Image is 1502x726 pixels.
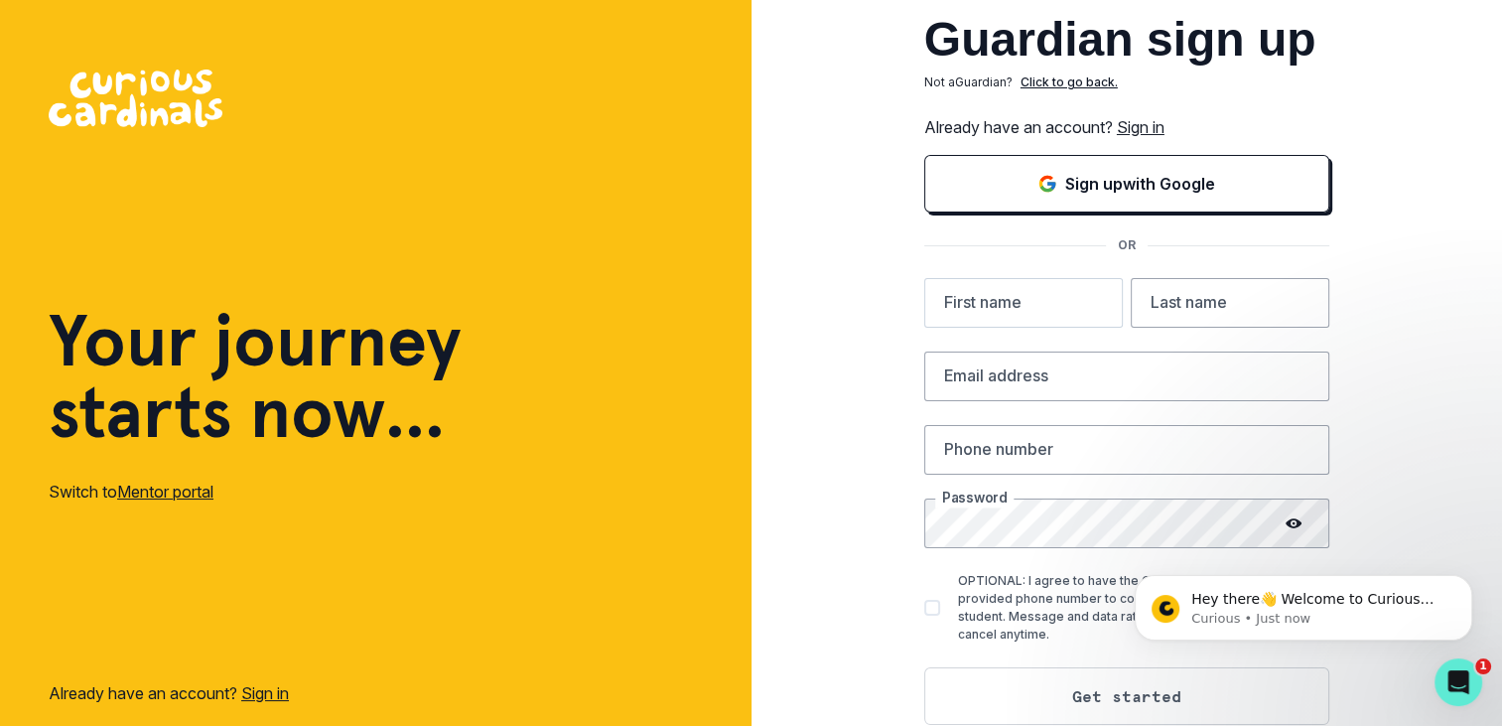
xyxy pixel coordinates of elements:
h1: Your journey starts now... [49,305,462,448]
span: Switch to [49,482,117,502]
iframe: Intercom notifications message [1105,533,1502,672]
p: Not a Guardian ? [924,73,1013,91]
button: Sign in with Google (GSuite) [924,155,1329,213]
iframe: Intercom live chat [1434,658,1482,706]
p: OR [1106,236,1148,254]
a: Sign in [1117,117,1164,137]
p: Already have an account? [924,115,1329,139]
button: Get started [924,667,1329,725]
a: Mentor portal [117,482,213,502]
p: Click to go back. [1021,73,1118,91]
h2: Guardian sign up [924,16,1329,64]
span: 1 [1475,658,1491,674]
p: OPTIONAL: I agree to have the Curious Cardinals contact the provided phone number to coordinate f... [958,572,1329,644]
img: Curious Cardinals Logo [49,70,222,127]
p: Already have an account? [49,681,289,705]
a: Sign in [241,683,289,703]
p: Sign up with Google [1065,172,1215,196]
